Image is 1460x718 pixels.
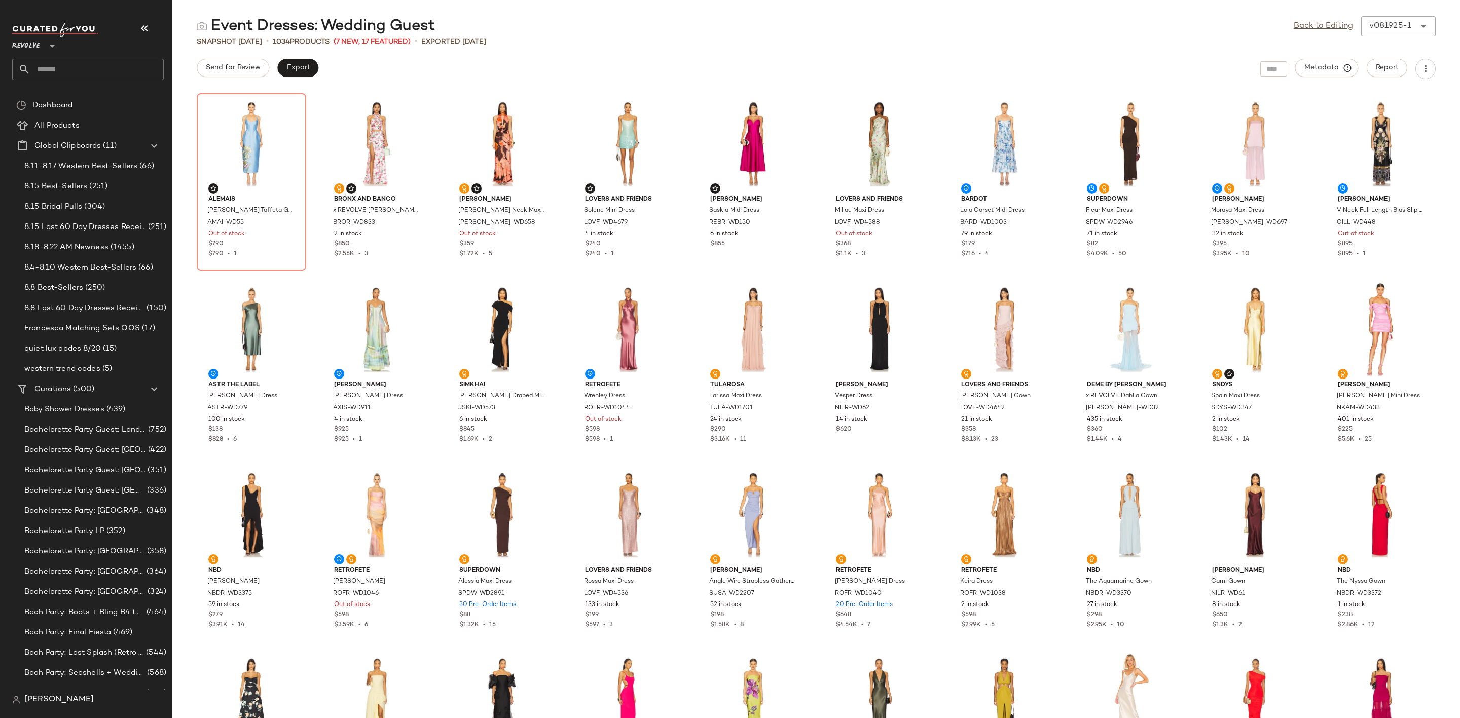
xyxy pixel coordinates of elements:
span: 4 [1118,436,1122,443]
img: ASTR-WD779_V1.jpg [200,282,303,376]
span: Moraya Maxi Dress [1211,206,1264,215]
span: Send for Review [205,64,261,72]
span: $5.6K [1338,436,1355,443]
img: NBDR-WD3375_V1.jpg [200,468,303,562]
img: NBDR-WD3370_V1.jpg [1079,468,1181,562]
span: [PERSON_NAME] Dress [333,392,403,401]
span: 23 [991,436,998,443]
img: NBDR-WD3372_V1.jpg [1330,468,1432,562]
span: SPDW-WD2946 [1086,218,1133,228]
span: 3 [862,251,865,257]
span: (11) [101,140,117,152]
span: Tularosa [710,381,796,390]
span: V Neck Full Length Bias Slip Dress [1337,206,1423,215]
img: LOVF-WD4642_V1.jpg [953,282,1055,376]
span: 14 in stock [836,415,867,424]
span: Vesper Dress [835,392,872,401]
span: 2 [489,436,492,443]
span: Global Clipboards [34,140,101,152]
span: 11 [740,436,746,443]
span: • [1108,436,1118,443]
span: Metadata [1304,63,1350,72]
span: 21 in stock [961,415,992,424]
span: (5) [100,363,112,375]
span: 2 in stock [1212,415,1240,424]
span: $82 [1087,240,1098,249]
img: SPDW-WD2946_V1.jpg [1079,97,1181,191]
span: $290 [710,425,726,434]
span: LOVF-WD4679 [584,218,628,228]
span: ASTR-WD779 [207,404,247,413]
span: 4 in stock [585,230,613,239]
span: $360 [1087,425,1103,434]
span: Lovers and Friends [585,566,671,575]
img: svg%3e [210,185,216,192]
span: • [415,35,417,48]
span: 8.15 Last 60 Day Dresses Receipt [24,221,146,233]
img: AMAI-WD55_V1.jpg [200,97,303,191]
span: Revolve [12,34,40,53]
span: $240 [585,240,601,249]
img: svg%3e [712,185,718,192]
span: • [1108,251,1118,257]
span: 1034 [273,38,290,46]
img: SHON-WD658_V1.jpg [451,97,554,191]
span: superdown [459,566,545,575]
img: svg%3e [1226,185,1232,192]
span: [PERSON_NAME] [334,381,420,390]
span: Bachelorette Party Guest: [GEOGRAPHIC_DATA] [24,444,146,456]
img: ROFR-WD1040_V1.jpg [828,468,930,562]
span: [PERSON_NAME] [836,381,922,390]
span: (752) [146,424,166,436]
span: • [224,251,234,257]
button: Metadata [1295,59,1359,77]
span: (304) [82,201,105,213]
img: NKAM-WD433_V1.jpg [1330,282,1432,376]
span: 5 [489,251,492,257]
span: [PERSON_NAME] Gown [960,392,1031,401]
img: svg%3e [963,371,969,377]
span: 71 in stock [1087,230,1117,239]
img: CILL-WD448_V1.jpg [1330,97,1432,191]
span: [PERSON_NAME] Dress [207,392,277,401]
span: $3.16K [710,436,730,443]
span: (7 New, 17 Featured) [334,36,411,47]
span: 8.8 Last 60 Day Dresses Receipts Best-Sellers [24,303,144,314]
span: 8.18-8.22 AM Newness [24,242,108,253]
img: svg%3e [1089,556,1095,562]
span: Out of stock [1338,230,1374,239]
span: (17) [140,323,156,334]
span: Alemais [208,195,295,204]
span: Bachelorette Party: [GEOGRAPHIC_DATA] [24,505,144,517]
span: $102 [1212,425,1227,434]
img: SPDW-WD2891_V1.jpg [451,468,554,562]
span: (439) [104,404,126,415]
span: 1 [1363,251,1366,257]
span: Bachelorette Party Guest: Landing Page [24,424,146,436]
span: (351) [145,465,166,476]
span: 8.11-8.17 Western Best-Sellers [24,161,137,172]
span: $3.95K [1212,251,1232,257]
span: $358 [961,425,976,434]
span: SNDYS [1212,381,1298,390]
span: (364) [144,566,166,578]
span: Lovers and Friends [961,381,1047,390]
span: (150) [144,303,166,314]
span: JSKI-WD573 [458,404,495,413]
span: $895 [1338,240,1353,249]
span: NILR-WD62 [835,404,869,413]
span: $138 [208,425,223,434]
span: • [981,436,991,443]
span: All Products [34,120,80,132]
span: $845 [459,425,474,434]
span: (500) [71,384,94,395]
img: ROFR-WD1038_V1.jpg [953,468,1055,562]
span: ROFR-WD1046 [333,589,379,598]
span: Bronx and Banco [334,195,420,204]
span: $1.72K [459,251,479,257]
img: LOVF-WD4536_V1.jpg [577,468,679,562]
span: 6 in stock [710,230,738,239]
span: 25 [1365,436,1372,443]
span: BROR-WD833 [333,218,375,228]
span: quiet lux codes 8/20 [24,343,101,355]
